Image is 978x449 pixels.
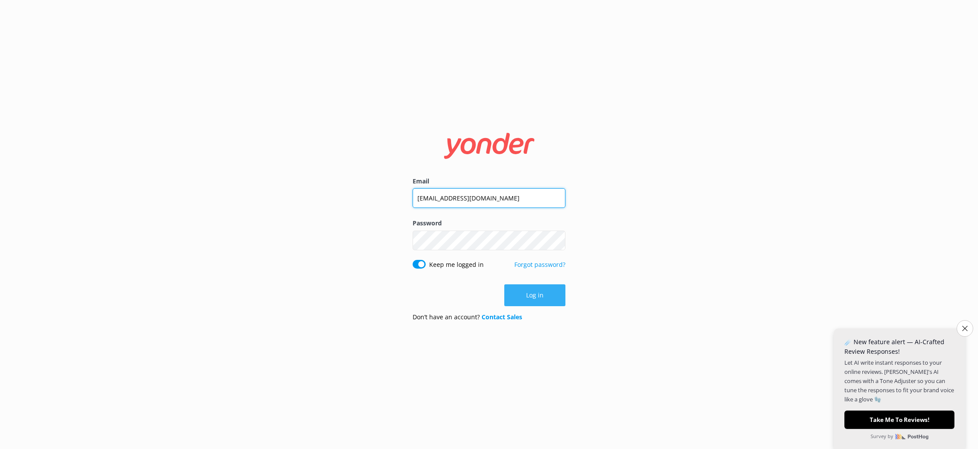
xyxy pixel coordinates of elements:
[504,284,565,306] button: Log in
[482,313,522,321] a: Contact Sales
[413,176,565,186] label: Email
[413,188,565,208] input: user@emailaddress.com
[548,231,565,249] button: Show password
[514,260,565,269] a: Forgot password?
[413,218,565,228] label: Password
[429,260,484,269] label: Keep me logged in
[413,312,522,322] p: Don’t have an account?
